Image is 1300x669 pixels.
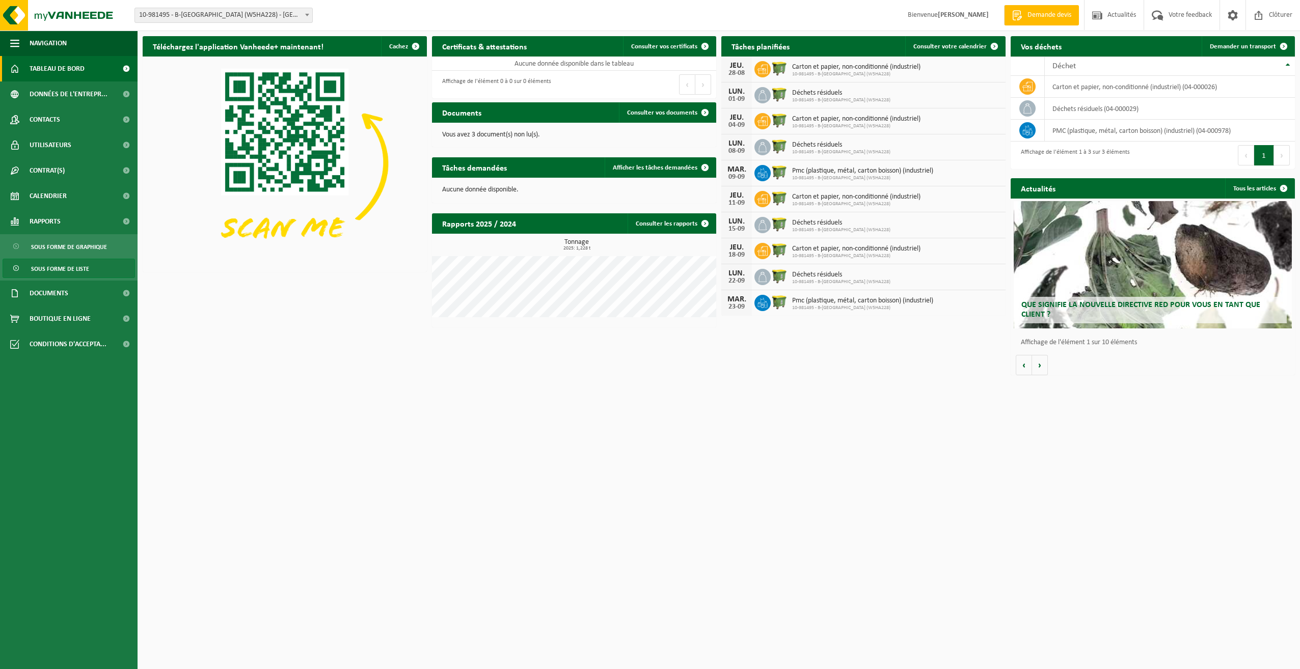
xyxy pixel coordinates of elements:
[726,217,747,226] div: LUN.
[1274,145,1290,165] button: Next
[726,62,747,70] div: JEU.
[623,36,715,57] a: Consulter vos certificats
[792,201,920,207] span: 10-981495 - B-[GEOGRAPHIC_DATA] (W5HA228)
[905,36,1005,57] a: Consulter votre calendrier
[30,31,67,56] span: Navigation
[771,86,788,103] img: WB-1100-HPE-GN-51
[913,43,987,50] span: Consulter votre calendrier
[432,57,716,71] td: Aucune donnée disponible dans le tableau
[695,74,711,95] button: Next
[792,71,920,77] span: 10-981495 - B-[GEOGRAPHIC_DATA] (W5HA228)
[771,267,788,285] img: WB-1100-HPE-GN-51
[1045,120,1295,142] td: PMC (plastique, métal, carton boisson) (industriel) (04-000978)
[381,36,426,57] button: Cachez
[30,158,65,183] span: Contrat(s)
[771,163,788,181] img: WB-1100-HPE-GN-51
[613,164,697,171] span: Afficher les tâches demandées
[432,36,537,56] h2: Certificats & attestations
[726,165,747,174] div: MAR.
[30,306,91,331] span: Boutique en ligne
[792,305,933,311] span: 10-981495 - B-[GEOGRAPHIC_DATA] (W5HA228)
[1045,98,1295,120] td: déchets résiduels (04-000029)
[792,279,890,285] span: 10-981495 - B-[GEOGRAPHIC_DATA] (W5HA228)
[1016,144,1130,166] div: Affichage de l'élément 1 à 3 sur 3 éléments
[792,97,890,103] span: 10-981495 - B-[GEOGRAPHIC_DATA] (W5HA228)
[3,237,135,256] a: Sous forme de graphique
[792,245,920,253] span: Carton et papier, non-conditionné (industriel)
[792,271,890,279] span: Déchets résiduels
[721,36,800,56] h2: Tâches planifiées
[619,102,715,123] a: Consulter vos documents
[726,303,747,311] div: 23-09
[30,81,107,107] span: Données de l'entrepr...
[1238,145,1254,165] button: Previous
[1210,43,1276,50] span: Demander un transport
[1225,178,1294,199] a: Tous les articles
[1021,339,1290,346] p: Affichage de l'élément 1 sur 10 éléments
[628,213,715,234] a: Consulter les rapports
[1021,301,1260,319] span: Que signifie la nouvelle directive RED pour vous en tant que client ?
[771,60,788,77] img: WB-1100-HPE-GN-51
[726,140,747,148] div: LUN.
[726,295,747,303] div: MAR.
[143,36,334,56] h2: Téléchargez l'application Vanheede+ maintenant!
[389,43,408,50] span: Cachez
[726,277,747,285] div: 22-09
[792,89,890,97] span: Déchets résiduels
[432,157,517,177] h2: Tâches demandées
[442,186,706,193] p: Aucune donnée disponible.
[1016,355,1032,375] button: Vorige
[679,74,695,95] button: Previous
[792,253,920,259] span: 10-981495 - B-[GEOGRAPHIC_DATA] (W5HA228)
[792,123,920,129] span: 10-981495 - B-[GEOGRAPHIC_DATA] (W5HA228)
[726,200,747,207] div: 11-09
[1254,145,1274,165] button: 1
[771,293,788,311] img: WB-1100-HPE-GN-51
[437,239,716,251] h3: Tonnage
[771,241,788,259] img: WB-1100-HPE-GN-51
[792,141,890,149] span: Déchets résiduels
[792,167,933,175] span: Pmc (plastique, métal, carton boisson) (industriel)
[1202,36,1294,57] a: Demander un transport
[1011,178,1066,198] h2: Actualités
[627,109,697,116] span: Consulter vos documents
[442,131,706,138] p: Vous avez 3 document(s) non lu(s).
[1032,355,1048,375] button: Volgende
[792,227,890,233] span: 10-981495 - B-[GEOGRAPHIC_DATA] (W5HA228)
[771,111,788,129] img: WB-1100-HPE-GN-51
[771,189,788,207] img: WB-1100-HPE-GN-51
[30,183,67,209] span: Calendrier
[631,43,697,50] span: Consulter vos certificats
[1025,10,1074,20] span: Demande devis
[432,213,526,233] h2: Rapports 2025 / 2024
[726,88,747,96] div: LUN.
[792,175,933,181] span: 10-981495 - B-[GEOGRAPHIC_DATA] (W5HA228)
[792,297,933,305] span: Pmc (plastique, métal, carton boisson) (industriel)
[726,70,747,77] div: 28-08
[31,259,89,278] span: Sous forme de liste
[792,149,890,155] span: 10-981495 - B-[GEOGRAPHIC_DATA] (W5HA228)
[792,63,920,71] span: Carton et papier, non-conditionné (industriel)
[726,191,747,200] div: JEU.
[792,219,890,227] span: Déchets résiduels
[1011,36,1072,56] h2: Vos déchets
[1004,5,1079,25] a: Demande devis
[30,331,106,357] span: Conditions d'accepta...
[30,107,60,132] span: Contacts
[726,122,747,129] div: 04-09
[437,246,716,251] span: 2025: 1,228 t
[726,114,747,122] div: JEU.
[432,102,492,122] h2: Documents
[143,57,427,270] img: Download de VHEPlus App
[30,281,68,306] span: Documents
[771,215,788,233] img: WB-1100-HPE-GN-51
[792,193,920,201] span: Carton et papier, non-conditionné (industriel)
[1014,201,1292,328] a: Que signifie la nouvelle directive RED pour vous en tant que client ?
[437,73,551,96] div: Affichage de l'élément 0 à 0 sur 0 éléments
[135,8,312,22] span: 10-981495 - B-ST GARE MARCHIENNE AU PONT (W5HA228) - MARCHIENNE-AU-PONT
[1045,76,1295,98] td: carton et papier, non-conditionné (industriel) (04-000026)
[134,8,313,23] span: 10-981495 - B-ST GARE MARCHIENNE AU PONT (W5HA228) - MARCHIENNE-AU-PONT
[792,115,920,123] span: Carton et papier, non-conditionné (industriel)
[726,269,747,277] div: LUN.
[726,96,747,103] div: 01-09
